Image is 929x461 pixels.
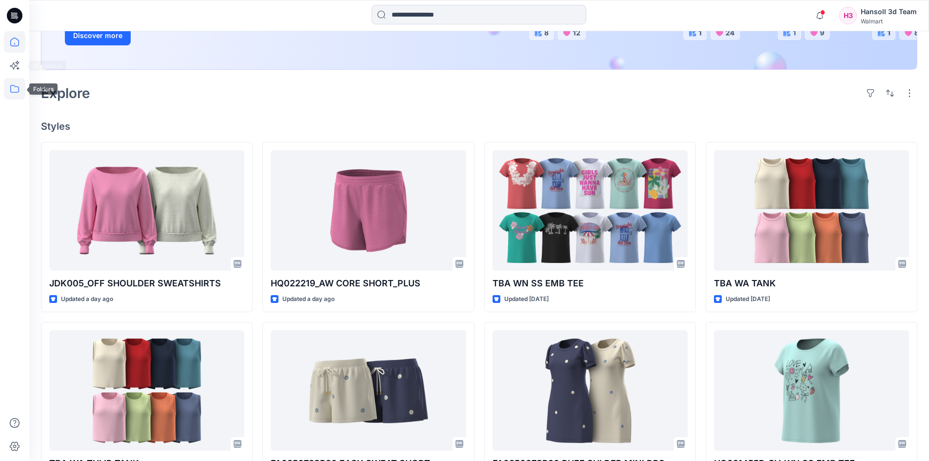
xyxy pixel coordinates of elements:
p: Updated a day ago [282,294,335,304]
a: FA025673SP26 EASY SWEAT SHORT [271,330,466,451]
a: Discover more [65,26,284,45]
a: TBA WA TULIP TANK [49,330,244,451]
a: TBA WA TANK [714,150,909,271]
p: Updated [DATE] [504,294,549,304]
button: Discover more [65,26,131,45]
a: FA025667SP26 PUFF SHLDER MINI DRS [493,330,688,451]
a: HQ021455P_GV_WN SS EMB TEE [714,330,909,451]
p: Updated a day ago [61,294,113,304]
p: TBA WN SS EMB TEE [493,277,688,290]
h4: Styles [41,120,917,132]
p: TBA WA TANK [714,277,909,290]
a: HQ022219_AW CORE SHORT_PLUS [271,150,466,271]
a: JDK005_OFF SHOULDER SWEATSHIRTS [49,150,244,271]
div: Walmart [861,18,917,25]
p: HQ022219_AW CORE SHORT_PLUS [271,277,466,290]
p: JDK005_OFF SHOULDER SWEATSHIRTS [49,277,244,290]
div: H3 [839,7,857,24]
h2: Explore [41,85,90,101]
p: Updated [DATE] [726,294,770,304]
a: TBA WN SS EMB TEE [493,150,688,271]
div: Hansoll 3d Team [861,6,917,18]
